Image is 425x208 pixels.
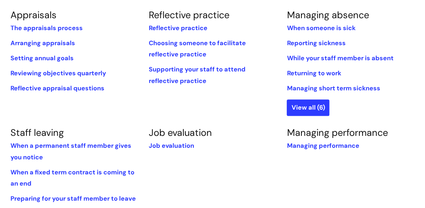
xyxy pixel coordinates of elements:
[287,84,380,92] a: Managing short term sickness
[10,84,104,92] a: Reflective appraisal questions
[10,9,57,21] a: Appraisals
[287,69,341,77] a: Returning to work
[10,39,75,47] a: Arranging appraisals
[149,39,246,58] a: Choosing someone to facilitate reflective practice
[287,126,388,139] a: Managing performance
[10,168,134,188] a: When a fixed term contract is coming to an end
[10,141,131,161] a: When a permanent staff member gives you notice
[149,141,194,150] a: Job evaluation
[10,194,136,203] a: Preparing for your staff member to leave
[10,54,74,62] a: Setting annual goals
[287,39,345,47] a: Reporting sickness
[10,69,106,77] a: Reviewing objectives quarterly
[10,126,64,139] a: Staff leaving
[149,24,207,32] a: Reflective practice
[149,9,229,21] a: Reflective practice
[287,141,359,150] a: Managing performance
[287,54,393,62] a: While‌ ‌your‌ ‌staff‌ ‌member‌ ‌is‌ ‌absent‌
[287,9,369,21] a: Managing absence
[149,126,212,139] a: Job evaluation
[149,65,246,85] a: Supporting your staff to attend reflective practice
[287,99,329,116] a: View all (6)
[10,24,83,32] a: The appraisals process
[287,24,355,32] a: When someone is sick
